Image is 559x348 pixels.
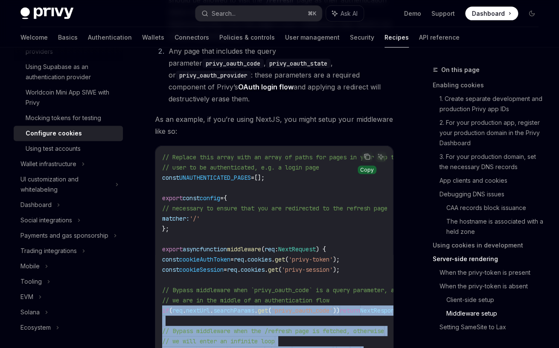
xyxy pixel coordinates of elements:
[88,27,132,48] a: Authentication
[162,164,319,171] span: // user to be authenticated, e.g. a login page
[179,174,251,181] span: UNAUTHENTICATED_PAGES
[162,307,169,314] span: if
[265,245,275,253] span: req
[440,279,545,293] a: When the privy-token is absent
[14,85,123,110] a: Worldcoin Mini App SIWE with Privy
[26,128,82,138] div: Configure cookies
[247,256,271,263] span: cookies
[285,256,288,263] span: (
[162,194,183,202] span: export
[326,6,364,21] button: Ask AI
[20,215,72,225] div: Social integrations
[155,113,393,137] span: As an example, if you’re using NextJS, you might setup your middleware like so:
[230,256,234,263] span: =
[26,62,118,82] div: Using Supabase as an authentication provider
[162,266,179,273] span: const
[244,256,247,263] span: .
[169,307,172,314] span: (
[251,174,254,181] span: =
[241,266,265,273] span: cookies
[162,153,469,161] span: // Replace this array with an array of paths for pages in your app that do not require the
[14,126,123,141] a: Configure cookies
[433,239,545,252] a: Using cookies in development
[162,215,189,222] span: matcher:
[20,307,40,317] div: Solana
[224,266,227,273] span: =
[431,9,455,18] a: Support
[278,245,316,253] span: NextRequest
[316,245,326,253] span: ) {
[440,320,545,334] a: Setting SameSite to Lax
[20,159,76,169] div: Wallet infrastructure
[166,45,393,105] li: Any page that includes the query parameter , , or : these parameters are a required component of ...
[288,256,333,263] span: 'privy-token'
[333,307,340,314] span: ))
[525,7,539,20] button: Toggle dark mode
[162,286,398,294] span: // Bypass middleware when `privy_oauth_code` is a query parameter, as
[162,337,275,345] span: // we will enter an infinite loop
[440,92,545,116] a: 1. Create separate development and production Privy app IDs
[261,245,265,253] span: (
[282,266,333,273] span: 'privy-session'
[14,110,123,126] a: Mocking tokens for testing
[360,307,401,314] span: NextResponse
[162,296,329,304] span: // we are in the middle of an authentication flow
[213,307,254,314] span: searchParams
[440,266,545,279] a: When the privy-token is present
[433,252,545,266] a: Server-side rendering
[183,194,200,202] span: const
[162,225,169,233] span: };
[234,256,244,263] span: req
[333,266,340,273] span: );
[285,27,340,48] a: User management
[183,245,200,253] span: async
[20,276,42,287] div: Tooling
[227,245,261,253] span: middleware
[433,78,545,92] a: Enabling cookies
[26,144,81,154] div: Using test accounts
[268,307,271,314] span: (
[20,246,77,256] div: Trading integrations
[275,245,278,253] span: :
[440,187,545,201] a: Debugging DNS issues
[20,292,33,302] div: EVM
[446,201,545,215] a: CAA records block issuance
[375,151,386,162] button: Ask AI
[419,27,460,48] a: API reference
[404,9,421,18] a: Demo
[465,7,518,20] a: Dashboard
[58,27,78,48] a: Basics
[26,87,118,108] div: Worldcoin Mini App SIWE with Privy
[195,6,322,21] button: Search...⌘K
[179,266,224,273] span: cookieSession
[179,256,230,263] span: cookieAuthToken
[175,27,209,48] a: Connectors
[210,307,213,314] span: .
[254,174,265,181] span: [];
[14,59,123,85] a: Using Supabase as an authentication provider
[224,194,227,202] span: {
[20,261,40,271] div: Mobile
[308,10,317,17] span: ⌘ K
[186,307,210,314] span: nextUrl
[142,27,164,48] a: Wallets
[20,174,110,195] div: UI customization and whitelabeling
[333,256,340,263] span: );
[440,116,545,150] a: 2. For your production app, register your production domain in the Privy Dashboard
[446,307,545,320] a: Middleware setup
[20,8,73,20] img: dark logo
[441,65,480,75] span: On this page
[20,27,48,48] a: Welcome
[440,150,545,174] a: 3. For your production domain, set the necessary DNS records
[26,113,101,123] div: Mocking tokens for testing
[271,256,275,263] span: .
[14,141,123,156] a: Using test accounts
[358,166,376,174] div: Copy
[265,266,268,273] span: .
[275,256,285,263] span: get
[254,307,258,314] span: .
[200,245,227,253] span: function
[162,327,384,335] span: // Bypass middleware when the /refresh page is fetched, otherwise
[183,307,186,314] span: .
[189,215,200,222] span: '/'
